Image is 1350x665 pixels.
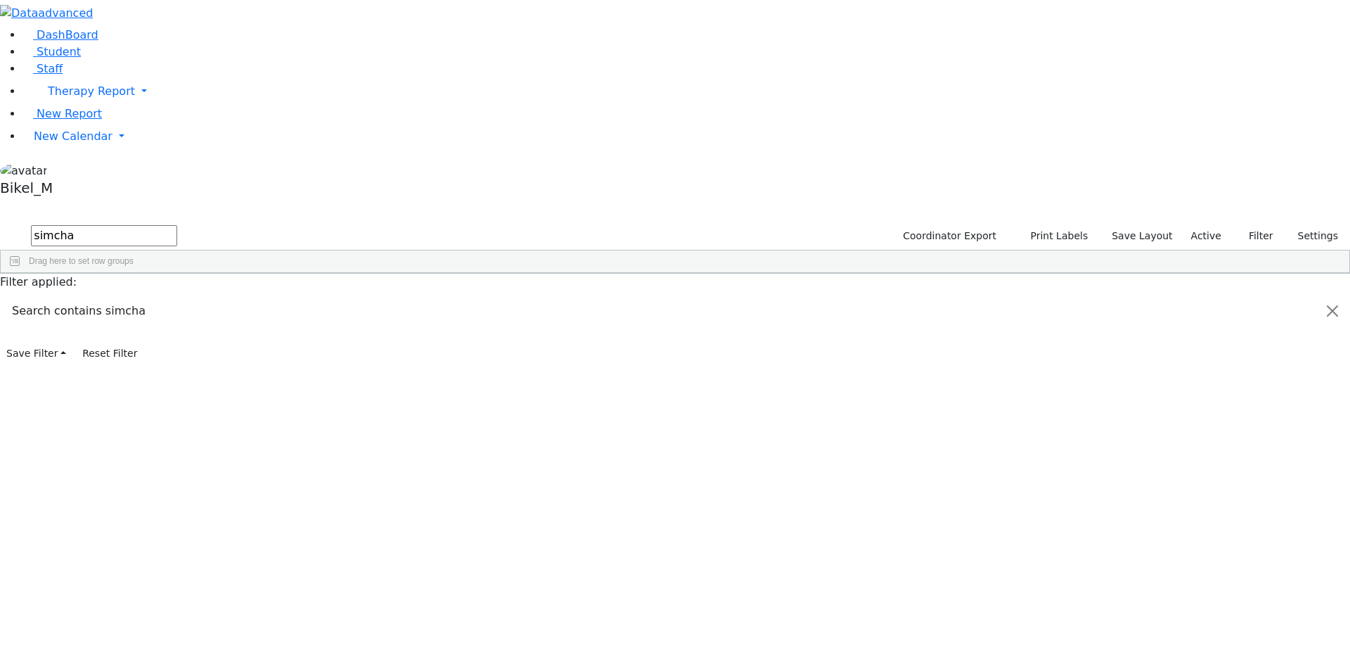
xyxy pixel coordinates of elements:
button: Filter [1230,225,1280,247]
span: Drag here to set row groups [29,256,134,266]
button: Save Layout [1105,225,1178,247]
button: Reset Filter [76,343,143,365]
input: Search [31,225,177,246]
span: Staff [37,62,63,75]
a: New Calendar [22,122,1350,151]
button: Print Labels [1014,225,1094,247]
span: DashBoard [37,28,98,42]
a: Staff [22,62,63,75]
button: Coordinator Export [894,225,1003,247]
a: New Report [22,107,102,120]
a: Student [22,45,81,58]
span: Therapy Report [48,84,135,98]
label: Active [1185,225,1228,247]
button: Close [1316,291,1349,331]
span: Student [37,45,81,58]
button: Settings [1280,225,1344,247]
span: New Calendar [34,129,112,143]
a: Therapy Report [22,77,1350,106]
span: New Report [37,107,102,120]
a: DashBoard [22,28,98,42]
